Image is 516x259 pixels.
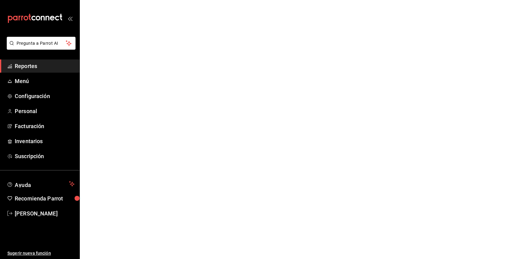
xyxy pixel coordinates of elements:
[15,62,75,70] span: Reportes
[15,107,75,115] span: Personal
[15,194,75,203] span: Recomienda Parrot
[15,209,75,218] span: [PERSON_NAME]
[17,40,66,47] span: Pregunta a Parrot AI
[4,44,76,51] a: Pregunta a Parrot AI
[68,16,72,21] button: open_drawer_menu
[15,152,75,160] span: Suscripción
[15,122,75,130] span: Facturación
[7,37,76,50] button: Pregunta a Parrot AI
[7,250,75,257] span: Sugerir nueva función
[15,77,75,85] span: Menú
[15,137,75,145] span: Inventarios
[15,92,75,100] span: Configuración
[15,180,67,188] span: Ayuda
